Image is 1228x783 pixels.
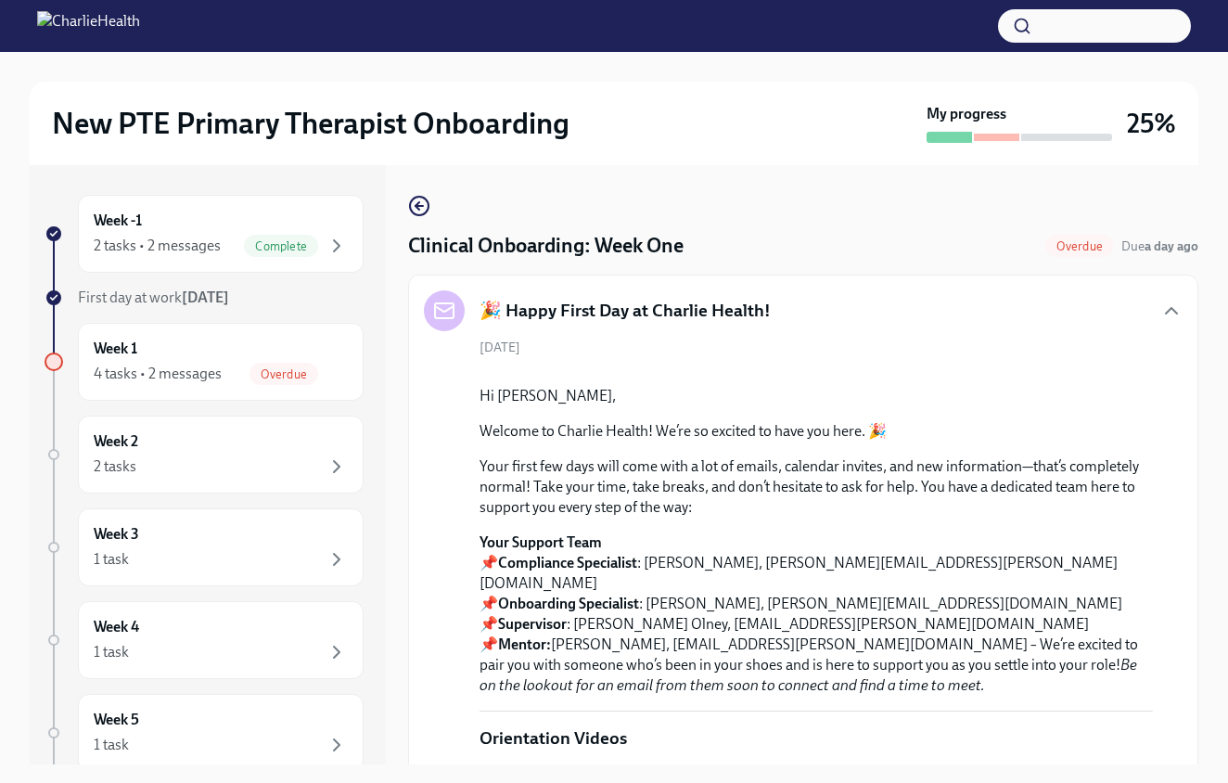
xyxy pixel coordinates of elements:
h2: New PTE Primary Therapist Onboarding [52,105,569,142]
strong: a day ago [1145,238,1198,254]
h6: Week 2 [94,431,138,452]
a: Week -12 tasks • 2 messagesComplete [45,195,364,273]
p: Welcome to Charlie Health! We’re so excited to have you here. 🎉 [480,421,1153,442]
div: 1 task [94,735,129,755]
strong: Your Support Team [480,533,602,551]
span: [DATE] [480,339,520,356]
a: Week 51 task [45,694,364,772]
img: CharlieHealth [37,11,140,41]
a: Week 22 tasks [45,416,364,494]
h6: Week 5 [94,710,139,730]
strong: Compliance Specialist [498,554,637,571]
strong: Onboarding Specialist [498,595,639,612]
span: Complete [244,239,318,253]
div: 2 tasks [94,456,136,477]
strong: [DATE] [182,289,229,306]
h4: Clinical Onboarding: Week One [408,232,684,260]
h6: Week -1 [94,211,142,231]
a: Week 41 task [45,601,364,679]
span: First day at work [78,289,229,306]
span: Overdue [1045,239,1114,253]
div: 1 task [94,642,129,662]
p: Orientation Videos [480,726,627,751]
div: 4 tasks • 2 messages [94,364,222,384]
a: Week 31 task [45,508,364,586]
h6: Week 1 [94,339,137,359]
h6: Week 3 [94,524,139,545]
p: Hi [PERSON_NAME], [480,386,1153,406]
a: Week 14 tasks • 2 messagesOverdue [45,323,364,401]
span: Due [1121,238,1198,254]
h3: 25% [1127,107,1176,140]
p: 📌 : [PERSON_NAME], [PERSON_NAME][EMAIL_ADDRESS][PERSON_NAME][DOMAIN_NAME] 📌 : [PERSON_NAME], [PER... [480,533,1153,696]
span: Overdue [249,367,318,381]
h6: Week 4 [94,617,139,637]
h5: 🎉 Happy First Day at Charlie Health! [480,299,771,323]
a: First day at work[DATE] [45,288,364,308]
div: 1 task [94,549,129,570]
strong: My progress [927,104,1006,124]
div: 2 tasks • 2 messages [94,236,221,256]
strong: Supervisor [498,615,567,633]
p: Your first few days will come with a lot of emails, calendar invites, and new information—that’s ... [480,456,1153,518]
strong: Mentor: [498,635,551,653]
